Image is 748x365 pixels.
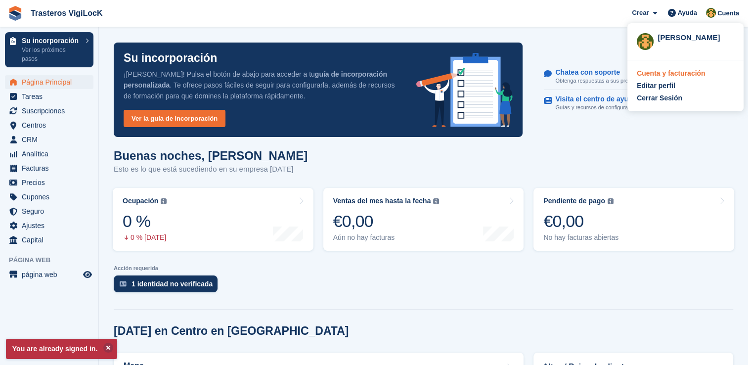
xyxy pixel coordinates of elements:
[5,161,93,175] a: menu
[5,233,93,247] a: menu
[22,161,81,175] span: Facturas
[114,164,308,175] p: Esto es lo que está sucediendo en su empresa [DATE]
[706,8,716,18] img: Arantxa Villegas
[132,280,213,288] div: 1 identidad no verificada
[22,90,81,103] span: Tareas
[22,133,81,146] span: CRM
[433,198,439,204] img: icon-info-grey-7440780725fd019a000dd9b08b2336e03edf1995a4989e88bcd33f0948082b44.svg
[416,53,513,127] img: onboarding-info-6c161a55d2c0e0a8cae90662b2fe09162a5109e8cc188191df67fb4f79e88e88.svg
[22,176,81,189] span: Precios
[637,68,705,79] div: Cuenta y facturación
[555,103,665,112] p: Guías y recursos de configuración detallados.
[114,275,222,297] a: 1 identidad no verificada
[678,8,697,18] span: Ayuda
[637,93,734,103] a: Cerrar Sesión
[333,233,440,242] div: Aún no hay facturas
[82,269,93,280] a: Vista previa de la tienda
[22,219,81,232] span: Ajustes
[9,255,98,265] span: Página web
[637,68,734,79] a: Cuenta y facturación
[323,188,524,251] a: Ventas del mes hasta la fecha €0,00 Aún no hay facturas
[5,90,93,103] a: menu
[555,77,675,85] p: Obtenga respuestas a sus preguntas sobre Stora.
[555,95,658,103] p: Visita el centro de ayuda
[114,265,733,272] p: Acción requerida
[114,324,349,338] h2: [DATE] en Centro en [GEOGRAPHIC_DATA]
[333,197,431,205] div: Ventas del mes hasta la fecha
[543,233,618,242] div: No hay facturas abiertas
[5,176,93,189] a: menu
[544,63,724,91] a: Chatea con soporte Obtenga respuestas a sus preguntas sobre Stora.
[5,133,93,146] a: menu
[22,75,81,89] span: Página Principal
[22,46,81,63] p: Ver los próximos pasos
[22,118,81,132] span: Centros
[161,198,167,204] img: icon-info-grey-7440780725fd019a000dd9b08b2336e03edf1995a4989e88bcd33f0948082b44.svg
[22,104,81,118] span: Suscripciones
[6,339,117,359] p: You are already signed in.
[124,52,217,64] p: Su incorporación
[333,211,440,231] div: €0,00
[632,8,649,18] span: Crear
[5,104,93,118] a: menu
[533,188,734,251] a: Pendiente de pago €0,00 No hay facturas abiertas
[22,268,81,281] span: página web
[123,197,158,205] div: Ocupación
[22,37,81,44] p: Su incorporación
[544,90,724,117] a: Visita el centro de ayuda Guías y recursos de configuración detallados.
[5,190,93,204] a: menu
[5,32,93,67] a: Su incorporación Ver los próximos pasos
[5,204,93,218] a: menu
[5,147,93,161] a: menu
[123,211,167,231] div: 0 %
[543,197,605,205] div: Pendiente de pago
[637,81,675,91] div: Editar perfil
[22,204,81,218] span: Seguro
[114,149,308,162] h1: Buenas noches, [PERSON_NAME]
[113,188,313,251] a: Ocupación 0 % 0 % [DATE]
[120,281,127,287] img: verify_identity-adf6edd0f0f0b5bbfe63781bf79b02c33cf7c696d77639b501bdc392416b5a36.svg
[124,69,400,101] p: ¡[PERSON_NAME]! Pulsa el botón de abajo para acceder a tu . Te ofrece pasos fáciles de seguir par...
[637,93,682,103] div: Cerrar Sesión
[608,198,614,204] img: icon-info-grey-7440780725fd019a000dd9b08b2336e03edf1995a4989e88bcd33f0948082b44.svg
[543,211,618,231] div: €0,00
[27,5,107,21] a: Trasteros VigiLocK
[717,8,739,18] span: Cuenta
[5,75,93,89] a: menu
[5,268,93,281] a: menú
[124,110,225,127] a: Ver la guía de incorporación
[22,190,81,204] span: Cupones
[22,147,81,161] span: Analítica
[658,32,734,41] div: [PERSON_NAME]
[555,68,667,77] p: Chatea con soporte
[5,118,93,132] a: menu
[123,233,167,242] div: 0 % [DATE]
[22,233,81,247] span: Capital
[5,219,93,232] a: menu
[637,81,734,91] a: Editar perfil
[8,6,23,21] img: stora-icon-8386f47178a22dfd0bd8f6a31ec36ba5ce8667c1dd55bd0f319d3a0aa187defe.svg
[637,33,654,50] img: Arantxa Villegas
